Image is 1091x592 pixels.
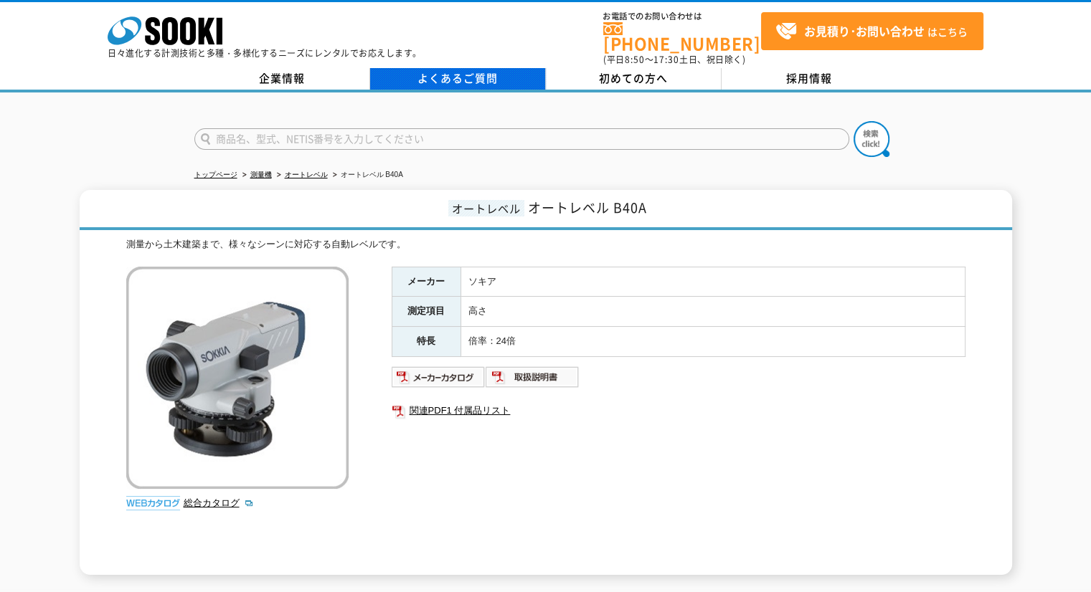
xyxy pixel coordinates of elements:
[194,171,237,178] a: トップページ
[126,496,180,510] img: webカタログ
[461,267,965,297] td: ソキア
[250,171,272,178] a: 測量機
[761,12,983,50] a: お見積り･お問い合わせはこちら
[392,267,461,297] th: メーカー
[448,200,524,216] span: オートレベル
[461,327,965,357] td: 倍率：24倍
[599,70,668,86] span: 初めての方へ
[392,297,461,327] th: 測定項目
[370,68,546,90] a: よくあるご質問
[486,366,580,388] img: 取扱説明書
[625,53,645,66] span: 8:50
[392,327,461,357] th: 特長
[486,375,580,386] a: 取扱説明書
[285,171,328,178] a: オートレベル
[126,237,965,252] div: 測量から土木建築まで、様々なシーンに対応する自動レベルです。
[194,68,370,90] a: 企業情報
[194,128,849,150] input: 商品名、型式、NETIS番号を入力してください
[528,198,647,217] span: オートレベル B40A
[392,401,965,420] a: 関連PDF1 付属品リスト
[603,53,745,66] span: (平日 ～ 土日、祝日除く)
[184,497,254,508] a: 総合カタログ
[126,267,349,489] img: オートレベル B40A
[546,68,722,90] a: 初めての方へ
[603,22,761,52] a: [PHONE_NUMBER]
[804,22,925,39] strong: お見積り･お問い合わせ
[461,297,965,327] td: 高さ
[392,375,486,386] a: メーカーカタログ
[330,168,403,183] li: オートレベル B40A
[603,12,761,21] span: お電話でのお問い合わせは
[722,68,897,90] a: 採用情報
[854,121,889,157] img: btn_search.png
[392,366,486,388] img: メーカーカタログ
[653,53,679,66] span: 17:30
[775,21,968,42] span: はこちら
[108,49,422,57] p: 日々進化する計測技術と多種・多様化するニーズにレンタルでお応えします。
